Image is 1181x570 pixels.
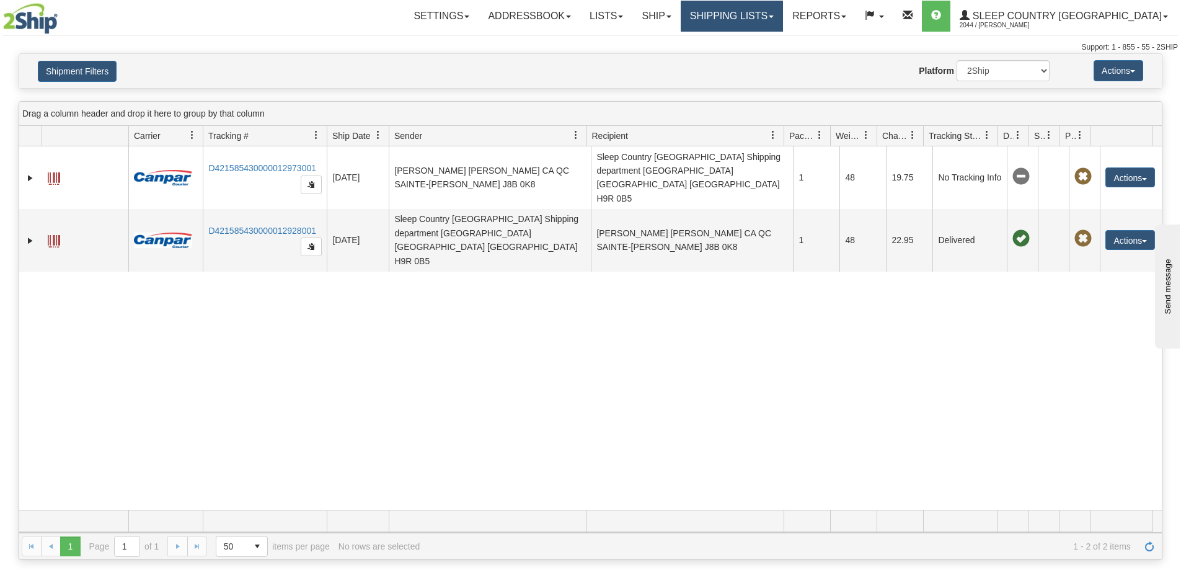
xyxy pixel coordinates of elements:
button: Shipment Filters [38,61,117,82]
span: Sleep Country [GEOGRAPHIC_DATA] [970,11,1162,21]
div: Support: 1 - 855 - 55 - 2SHIP [3,42,1178,53]
td: Sleep Country [GEOGRAPHIC_DATA] Shipping department [GEOGRAPHIC_DATA] [GEOGRAPHIC_DATA] [GEOGRAPH... [389,209,591,272]
td: 1 [793,146,839,209]
span: On time [1012,230,1030,247]
td: 1 [793,209,839,272]
button: Actions [1094,60,1143,81]
a: Expand [24,172,37,184]
iframe: chat widget [1152,221,1180,348]
span: 50 [224,540,240,553]
button: Actions [1105,167,1155,187]
div: Send message [9,11,115,20]
a: Carrier filter column settings [182,125,203,146]
div: grid grouping header [19,102,1162,126]
td: [DATE] [327,209,389,272]
a: Settings [404,1,479,32]
a: Charge filter column settings [902,125,923,146]
a: Reports [783,1,856,32]
a: Pickup Status filter column settings [1069,125,1090,146]
button: Actions [1105,230,1155,250]
span: Sender [394,130,422,142]
a: Shipping lists [681,1,783,32]
span: items per page [216,536,330,557]
input: Page 1 [115,537,139,556]
span: Carrier [134,130,161,142]
td: [DATE] [327,146,389,209]
a: Shipment Issues filter column settings [1038,125,1059,146]
a: Sleep Country [GEOGRAPHIC_DATA] 2044 / [PERSON_NAME] [950,1,1177,32]
td: 48 [839,209,886,272]
span: Pickup Not Assigned [1074,168,1092,185]
td: 48 [839,146,886,209]
a: Refresh [1139,537,1159,556]
span: 1 - 2 of 2 items [428,541,1131,551]
span: Page of 1 [89,536,159,557]
span: Pickup Status [1065,130,1076,142]
a: Label [48,229,60,249]
label: Platform [919,65,954,77]
button: Copy to clipboard [301,238,322,256]
span: Tracking Status [929,130,983,142]
span: Shipment Issues [1034,130,1045,142]
a: Packages filter column settings [809,125,830,146]
a: Tracking Status filter column settings [976,125,997,146]
span: Recipient [592,130,628,142]
span: Delivery Status [1003,130,1014,142]
span: Page 1 [60,537,80,556]
div: No rows are selected [338,541,420,551]
span: Weight [836,130,862,142]
a: Tracking # filter column settings [306,125,327,146]
a: D421585430000012973001 [208,163,316,173]
td: [PERSON_NAME] [PERSON_NAME] CA QC SAINTE-[PERSON_NAME] J8B 0K8 [389,146,591,209]
td: No Tracking Info [932,146,1007,209]
a: Weight filter column settings [856,125,877,146]
span: Pickup Not Assigned [1074,230,1092,247]
td: 19.75 [886,146,932,209]
span: 2044 / [PERSON_NAME] [960,19,1053,32]
span: Ship Date [332,130,370,142]
span: Packages [789,130,815,142]
span: Tracking # [208,130,249,142]
a: Ship Date filter column settings [368,125,389,146]
img: 14 - Canpar [134,170,192,185]
a: Expand [24,234,37,247]
a: Addressbook [479,1,580,32]
a: Ship [632,1,680,32]
a: Sender filter column settings [565,125,586,146]
td: 22.95 [886,209,932,272]
a: Delivery Status filter column settings [1007,125,1028,146]
img: 14 - Canpar [134,233,192,248]
td: Sleep Country [GEOGRAPHIC_DATA] Shipping department [GEOGRAPHIC_DATA] [GEOGRAPHIC_DATA] [GEOGRAPH... [591,146,793,209]
a: D421585430000012928001 [208,226,316,236]
a: Label [48,167,60,187]
td: [PERSON_NAME] [PERSON_NAME] CA QC SAINTE-[PERSON_NAME] J8B 0K8 [591,209,793,272]
td: Delivered [932,209,1007,272]
button: Copy to clipboard [301,176,322,194]
img: logo2044.jpg [3,3,58,34]
a: Lists [580,1,632,32]
a: Recipient filter column settings [763,125,784,146]
span: No Tracking Info [1012,168,1030,185]
span: select [247,537,267,556]
span: Page sizes drop down [216,536,268,557]
span: Charge [882,130,908,142]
